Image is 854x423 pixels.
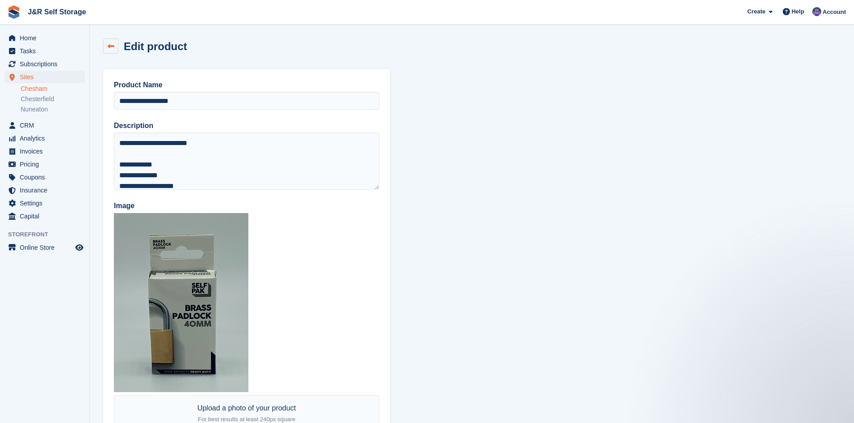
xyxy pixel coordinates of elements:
a: Chesterfield [21,95,85,103]
span: Pricing [20,158,74,171]
span: CRM [20,119,74,132]
span: Coupons [20,171,74,184]
span: For best results at least 240px square [198,416,295,423]
img: Brass+Padlock+40mm-04798c54-1920w.webp [114,213,248,392]
span: Subscriptions [20,58,74,70]
span: Settings [20,197,74,209]
img: Jordan Mahmood [812,7,821,16]
span: Sites [20,71,74,83]
span: Storefront [8,230,89,239]
label: Image [114,201,379,211]
a: menu [4,71,85,83]
a: menu [4,32,85,44]
span: Invoices [20,145,74,158]
a: menu [4,132,85,145]
a: menu [4,171,85,184]
span: Capital [20,210,74,222]
a: menu [4,45,85,57]
span: Online Store [20,241,74,254]
a: menu [4,210,85,222]
a: menu [4,184,85,197]
h2: Edit product [124,40,187,52]
a: Chesham [21,85,85,93]
a: menu [4,145,85,158]
span: Home [20,32,74,44]
a: menu [4,241,85,254]
label: Product Name [114,80,379,90]
span: Analytics [20,132,74,145]
span: Account [823,8,846,17]
span: Insurance [20,184,74,197]
a: menu [4,119,85,132]
a: J&R Self Storage [24,4,90,19]
span: Tasks [20,45,74,57]
a: menu [4,197,85,209]
a: Nuneaton [21,105,85,114]
label: Description [114,120,379,131]
img: stora-icon-8386f47178a22dfd0bd8f6a31ec36ba5ce8667c1dd55bd0f319d3a0aa187defe.svg [7,5,21,19]
a: menu [4,58,85,70]
span: Create [747,7,765,16]
a: Preview store [74,242,85,253]
a: menu [4,158,85,171]
span: Help [792,7,804,16]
